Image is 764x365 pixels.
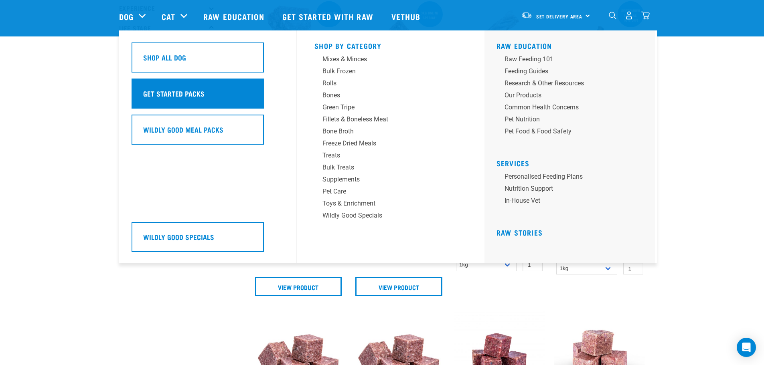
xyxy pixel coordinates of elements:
div: Bone Broth [322,127,448,136]
img: home-icon@2x.png [641,11,650,20]
div: Rolls [322,79,448,88]
h5: Wildly Good Specials [143,232,214,242]
img: user.png [625,11,633,20]
input: 1 [523,259,543,271]
div: Mixes & Minces [322,54,448,64]
a: View Product [355,277,442,296]
div: Supplements [322,175,448,184]
a: Treats [314,151,467,163]
div: Bulk Frozen [322,67,448,76]
a: Wildly Good Meal Packs [132,115,284,151]
a: View Product [255,277,342,296]
a: Mixes & Minces [314,54,467,67]
a: Bone Broth [314,127,467,139]
div: Bones [322,91,448,100]
h5: Services [496,159,649,165]
a: Fillets & Boneless Meat [314,115,467,127]
a: Get Started Packs [132,79,284,115]
div: Green Tripe [322,103,448,112]
div: Fillets & Boneless Meat [322,115,448,124]
h5: Get Started Packs [143,88,205,99]
a: Our Products [496,91,649,103]
a: Pet Nutrition [496,115,649,127]
span: Set Delivery Area [536,15,583,18]
div: Pet Nutrition [505,115,630,124]
a: Wildly Good Specials [314,211,467,223]
a: Raw Stories [496,230,543,234]
a: Wildly Good Specials [132,222,284,258]
a: Green Tripe [314,103,467,115]
h5: Shop All Dog [143,52,186,63]
div: Toys & Enrichment [322,199,448,208]
a: Feeding Guides [496,67,649,79]
img: van-moving.png [521,12,532,19]
a: Research & Other Resources [496,79,649,91]
a: Dog [119,10,134,22]
a: Pet Food & Food Safety [496,127,649,139]
img: home-icon-1@2x.png [609,12,616,19]
div: Wildly Good Specials [322,211,448,220]
a: Raw Education [195,0,274,32]
a: Shop All Dog [132,42,284,79]
a: Bulk Treats [314,163,467,175]
a: Supplements [314,175,467,187]
div: Research & Other Resources [505,79,630,88]
div: Pet Care [322,187,448,196]
a: In-house vet [496,196,649,208]
div: Raw Feeding 101 [505,54,630,64]
div: Pet Food & Food Safety [505,127,630,136]
a: Personalised Feeding Plans [496,172,649,184]
div: Our Products [505,91,630,100]
a: Raw Feeding 101 [496,54,649,67]
a: Freeze Dried Meals [314,139,467,151]
a: Rolls [314,79,467,91]
div: Common Health Concerns [505,103,630,112]
h5: Shop By Category [314,42,467,48]
a: Common Health Concerns [496,103,649,115]
h5: Wildly Good Meal Packs [143,124,223,135]
a: Nutrition Support [496,184,649,196]
a: Vethub [383,0,431,32]
a: Bulk Frozen [314,67,467,79]
div: Feeding Guides [505,67,630,76]
div: Treats [322,151,448,160]
a: Raw Education [496,44,552,48]
a: Toys & Enrichment [314,199,467,211]
div: Freeze Dried Meals [322,139,448,148]
div: Bulk Treats [322,163,448,172]
a: Bones [314,91,467,103]
a: Pet Care [314,187,467,199]
div: Open Intercom Messenger [737,338,756,357]
a: Get started with Raw [274,0,383,32]
input: 1 [623,262,643,275]
a: Cat [162,10,175,22]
